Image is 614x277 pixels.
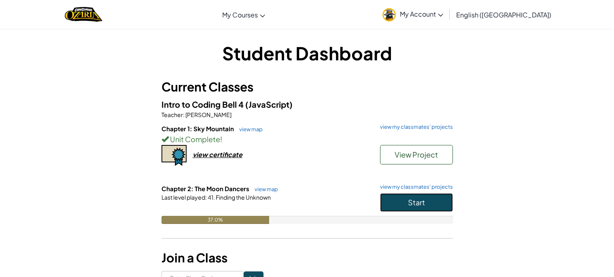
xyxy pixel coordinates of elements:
[161,185,251,192] span: Chapter 2: The Moon Dancers
[222,11,258,19] span: My Courses
[161,150,242,159] a: view certificate
[380,193,453,212] button: Start
[380,145,453,164] button: View Project
[395,150,438,159] span: View Project
[235,126,263,132] a: view map
[245,99,293,109] span: (JavaScript)
[161,249,453,267] h3: Join a Class
[205,194,207,201] span: :
[218,4,269,26] a: My Courses
[400,10,443,18] span: My Account
[376,124,453,130] a: view my classmates' projects
[161,111,183,118] span: Teacher
[207,194,215,201] span: 41.
[169,134,220,144] span: Unit Complete
[376,184,453,190] a: view my classmates' projects
[161,125,235,132] span: Chapter 1: Sky Mountain
[65,6,102,23] img: Home
[220,134,222,144] span: !
[183,111,185,118] span: :
[456,11,551,19] span: English ([GEOGRAPHIC_DATA])
[161,78,453,96] h3: Current Classes
[161,40,453,66] h1: Student Dashboard
[161,216,269,224] div: 37.0%
[185,111,232,118] span: [PERSON_NAME]
[65,6,102,23] a: Ozaria by CodeCombat logo
[408,198,425,207] span: Start
[215,194,271,201] span: Finding the Unknown
[251,186,278,192] a: view map
[193,150,242,159] div: view certificate
[452,4,555,26] a: English ([GEOGRAPHIC_DATA])
[161,99,245,109] span: Intro to Coding Bell 4
[161,145,187,166] img: certificate-icon.png
[382,8,396,21] img: avatar
[378,2,447,27] a: My Account
[161,194,205,201] span: Last level played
